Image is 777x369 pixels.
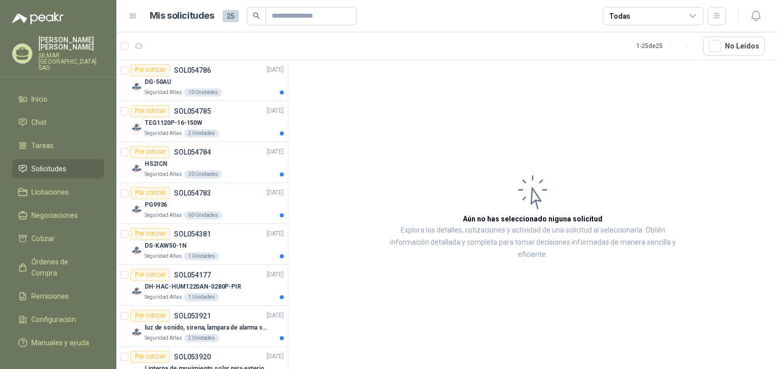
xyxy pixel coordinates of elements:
[31,337,89,348] span: Manuales y ayuda
[184,129,219,137] div: 2 Unidades
[38,36,104,51] p: [PERSON_NAME] [PERSON_NAME]
[131,105,170,117] div: Por cotizar
[131,162,143,174] img: Company Logo
[145,88,182,97] p: Seguridad Atlas
[131,310,170,322] div: Por cotizar
[145,293,182,301] p: Seguridad Atlas
[31,140,54,151] span: Tareas
[12,206,104,225] a: Negociaciones
[31,314,76,325] span: Configuración
[174,271,211,279] p: SOL054177
[31,233,55,244] span: Cotizar
[145,282,241,292] p: DH-HAC-HUM1220AN-0280P-PIR
[12,12,64,24] img: Logo peakr
[31,163,66,174] span: Solicitudes
[184,293,219,301] div: 1 Unidades
[636,38,695,54] div: 1 - 25 de 25
[267,106,284,116] p: [DATE]
[12,310,104,329] a: Configuración
[267,188,284,198] p: [DATE]
[609,11,630,22] div: Todas
[12,159,104,178] a: Solicitudes
[390,224,676,261] p: Explora los detalles, cotizaciones y actividad de una solicitud al seleccionarla. Obtén informaci...
[31,94,48,105] span: Inicio
[463,213,602,224] h3: Aún no has seleccionado niguna solicitud
[12,333,104,352] a: Manuales y ayuda
[131,146,170,158] div: Por cotizar
[184,211,222,219] div: 60 Unidades
[184,88,222,97] div: 10 Unidades
[184,252,219,260] div: 1 Unidades
[12,89,104,109] a: Inicio
[145,252,182,260] p: Seguridad Atlas
[131,64,170,76] div: Por cotizar
[31,256,95,279] span: Órdenes de Compra
[184,334,219,342] div: 2 Unidades
[145,200,167,210] p: PG9936
[267,65,284,75] p: [DATE]
[174,149,211,156] p: SOL054784
[116,265,288,306] a: Por cotizarSOL054177[DATE] Company LogoDH-HAC-HUM1220AN-0280P-PIRSeguridad Atlas1 Unidades
[145,241,187,251] p: DS-KAW50-1N
[131,351,170,363] div: Por cotizar
[131,80,143,93] img: Company Logo
[184,170,222,178] div: 20 Unidades
[12,229,104,248] a: Cotizar
[31,187,69,198] span: Licitaciones
[145,211,182,219] p: Seguridad Atlas
[703,36,765,56] button: No Leídos
[131,228,170,240] div: Por cotizar
[174,230,211,238] p: SOL054381
[267,311,284,320] p: [DATE]
[145,77,171,87] p: DG-50AU
[116,101,288,142] a: Por cotizarSOL054785[DATE] Company LogoTEG1120P-16-150WSeguridad Atlas2 Unidades
[116,183,288,224] a: Por cotizarSOL054783[DATE] Company LogoPG9936Seguridad Atlas60 Unidades
[131,187,170,199] div: Por cotizar
[12,113,104,132] a: Chat
[131,326,143,338] img: Company Logo
[174,190,211,197] p: SOL054783
[150,9,214,23] h1: Mis solicitudes
[174,312,211,319] p: SOL053921
[116,60,288,101] a: Por cotizarSOL054786[DATE] Company LogoDG-50AUSeguridad Atlas10 Unidades
[145,334,182,342] p: Seguridad Atlas
[131,244,143,256] img: Company Logo
[38,53,104,71] p: SILMAR [GEOGRAPHIC_DATA] SAS
[267,147,284,157] p: [DATE]
[131,121,143,133] img: Company Logo
[267,229,284,239] p: [DATE]
[267,270,284,280] p: [DATE]
[145,129,182,137] p: Seguridad Atlas
[116,142,288,183] a: Por cotizarSOL054784[DATE] Company LogoHS2ICNSeguridad Atlas20 Unidades
[267,352,284,361] p: [DATE]
[31,210,78,221] span: Negociaciones
[116,224,288,265] a: Por cotizarSOL054381[DATE] Company LogoDS-KAW50-1NSeguridad Atlas1 Unidades
[253,12,260,19] span: search
[31,291,69,302] span: Remisiones
[145,323,271,333] p: luz de sonido, sirena, lampara de alarma solar
[145,170,182,178] p: Seguridad Atlas
[174,67,211,74] p: SOL054786
[12,182,104,202] a: Licitaciones
[145,118,202,128] p: TEG1120P-16-150W
[31,117,47,128] span: Chat
[12,136,104,155] a: Tareas
[174,108,211,115] p: SOL054785
[131,285,143,297] img: Company Logo
[131,203,143,215] img: Company Logo
[12,252,104,283] a: Órdenes de Compra
[145,159,167,169] p: HS2ICN
[12,287,104,306] a: Remisiones
[131,269,170,281] div: Por cotizar
[116,306,288,347] a: Por cotizarSOL053921[DATE] Company Logoluz de sonido, sirena, lampara de alarma solarSeguridad At...
[174,353,211,360] p: SOL053920
[223,10,239,22] span: 25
